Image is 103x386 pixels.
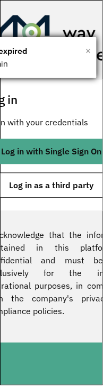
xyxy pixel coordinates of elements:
button: Close [85,43,91,59]
span: × [85,43,91,59]
span: Log in as a third party [10,181,94,190]
span: Log in with Single Sign On [2,148,102,156]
